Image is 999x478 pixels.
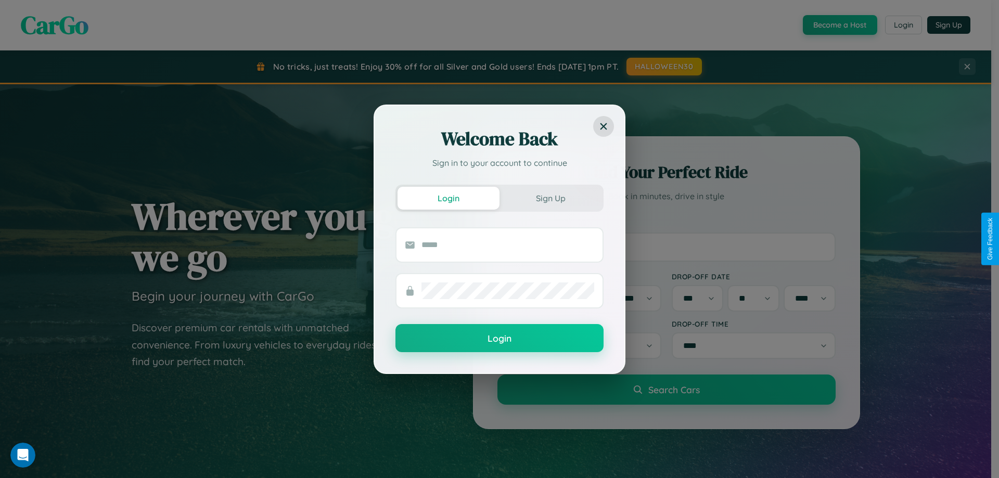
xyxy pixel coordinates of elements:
[499,187,601,210] button: Sign Up
[398,187,499,210] button: Login
[987,218,994,260] div: Give Feedback
[395,157,604,169] p: Sign in to your account to continue
[10,443,35,468] iframe: Intercom live chat
[395,324,604,352] button: Login
[395,126,604,151] h2: Welcome Back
